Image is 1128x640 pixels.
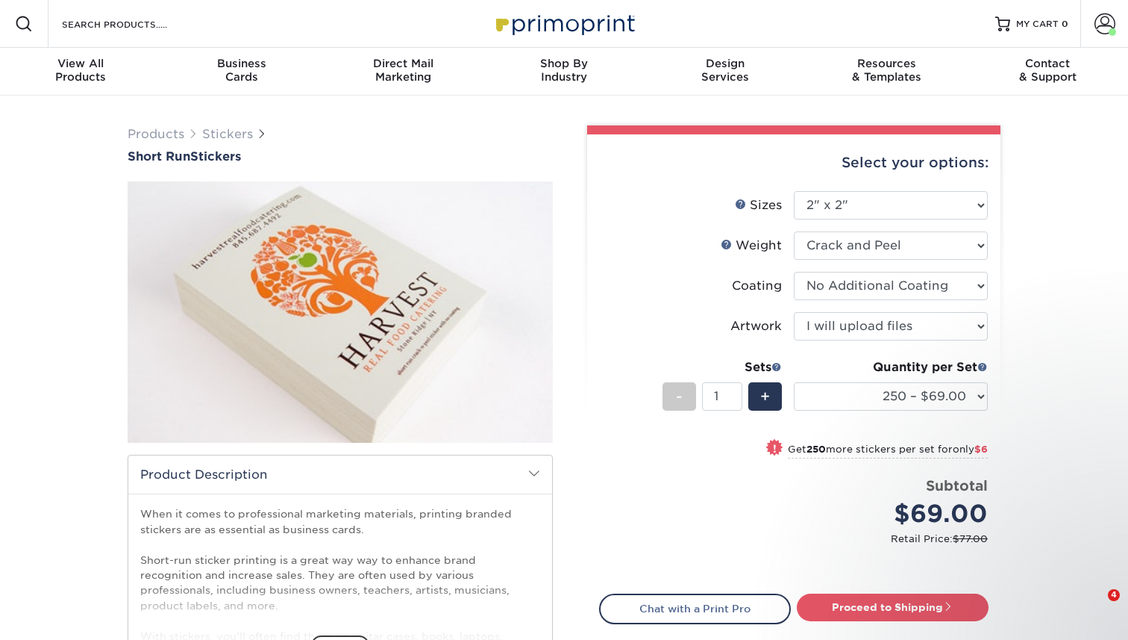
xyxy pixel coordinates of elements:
[1062,19,1068,29] span: 0
[721,237,782,255] div: Weight
[322,48,483,96] a: Direct MailMarketing
[322,57,483,84] div: Marketing
[788,444,988,459] small: Get more stickers per set for
[599,594,791,624] a: Chat with a Print Pro
[806,57,967,70] span: Resources
[805,496,988,532] div: $69.00
[645,57,806,84] div: Services
[599,134,988,191] div: Select your options:
[760,385,770,408] span: +
[645,48,806,96] a: DesignServices
[322,57,483,70] span: Direct Mail
[483,57,645,84] div: Industry
[611,532,988,546] small: Retail Price:
[806,48,967,96] a: Resources& Templates
[489,7,639,40] img: Primoprint
[128,127,184,141] a: Products
[483,57,645,70] span: Shop By
[1016,18,1059,31] span: MY CART
[128,456,552,494] h2: Product Description
[128,149,553,164] h1: Stickers
[953,444,988,455] span: only
[128,149,553,164] a: Short RunStickers
[926,477,988,494] strong: Subtotal
[732,277,782,295] div: Coating
[161,57,322,84] div: Cards
[676,385,683,408] span: -
[161,48,322,96] a: BusinessCards
[806,57,967,84] div: & Templates
[773,441,777,456] span: !
[128,165,553,459] img: Short Run 01
[128,149,190,164] span: Short Run
[806,444,826,455] strong: 250
[161,57,322,70] span: Business
[967,57,1128,84] div: & Support
[794,358,988,376] div: Quantity per Set
[730,317,782,335] div: Artwork
[953,533,988,544] span: $77.00
[974,444,988,455] span: $6
[967,57,1128,70] span: Contact
[645,57,806,70] span: Design
[735,196,782,214] div: Sizes
[1108,589,1120,601] span: 4
[60,15,206,33] input: SEARCH PRODUCTS.....
[483,48,645,96] a: Shop ByIndustry
[662,358,782,376] div: Sets
[202,127,253,141] a: Stickers
[967,48,1128,96] a: Contact& Support
[1077,589,1113,625] iframe: Intercom live chat
[797,594,988,621] a: Proceed to Shipping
